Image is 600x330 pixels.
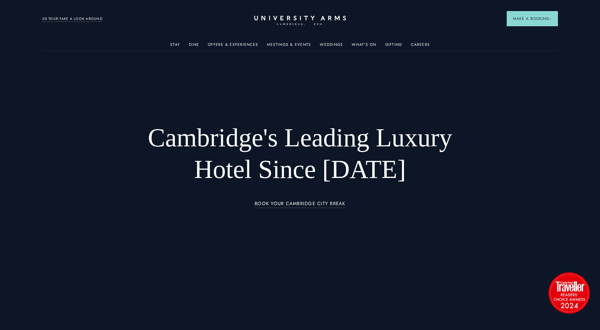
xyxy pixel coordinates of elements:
a: Weddings [320,42,343,51]
a: Home [254,16,346,26]
a: Gifting [385,42,402,51]
a: Dine [189,42,199,51]
a: Meetings & Events [267,42,311,51]
a: What's On [352,42,376,51]
a: Careers [411,42,430,51]
a: BOOK YOUR CAMBRIDGE CITY BREAK [255,201,345,208]
button: Make a BookingArrow icon [507,11,558,26]
span: Make a Booking [513,16,552,21]
img: image-2524eff8f0c5d55edbf694693304c4387916dea5-1501x1501-png [545,269,593,316]
h1: Cambridge's Leading Luxury Hotel Since [DATE] [131,122,469,185]
a: Stay [170,42,180,51]
img: Arrow icon [549,18,552,20]
a: 3D TOUR:TAKE A LOOK AROUND [42,16,102,22]
a: Offers & Experiences [208,42,258,51]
